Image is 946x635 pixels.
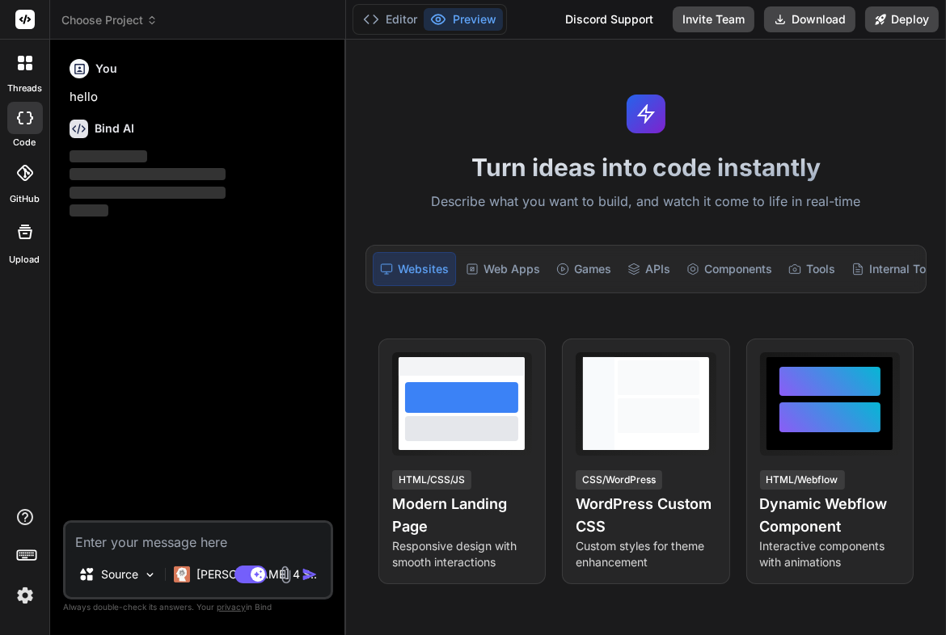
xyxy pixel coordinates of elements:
[621,252,677,286] div: APIs
[357,8,424,31] button: Editor
[680,252,779,286] div: Components
[174,566,190,582] img: Claude 4 Sonnet
[7,82,42,95] label: threads
[760,538,900,570] p: Interactive components with animations
[95,120,134,137] h6: Bind AI
[70,187,226,199] span: ‌
[217,602,246,612] span: privacy
[277,566,295,584] img: attachment
[760,470,845,490] div: HTML/Webflow
[760,493,900,538] h4: Dynamic Webflow Component
[673,6,754,32] button: Invite Team
[70,168,226,180] span: ‌
[70,204,108,217] span: ‌
[302,566,318,582] img: icon
[356,191,936,212] p: Describe what you want to build, and watch it come to life in real-time
[459,252,547,286] div: Web Apps
[95,61,117,77] h6: You
[70,150,147,162] span: ‌
[63,599,333,615] p: Always double-check its answers. Your in Bind
[196,566,317,582] p: [PERSON_NAME] 4 S..
[70,88,330,107] p: hello
[143,568,157,582] img: Pick Models
[14,136,36,149] label: code
[11,582,39,609] img: settings
[550,252,618,286] div: Games
[576,538,716,570] p: Custom styles for theme enhancement
[576,493,716,538] h4: WordPress Custom CSS
[576,470,662,490] div: CSS/WordPress
[424,8,503,31] button: Preview
[555,6,663,32] div: Discord Support
[10,253,40,267] label: Upload
[101,566,138,582] p: Source
[356,153,936,182] h1: Turn ideas into code instantly
[392,493,532,538] h4: Modern Landing Page
[865,6,939,32] button: Deploy
[392,470,471,490] div: HTML/CSS/JS
[764,6,855,32] button: Download
[61,12,158,28] span: Choose Project
[392,538,532,570] p: Responsive design with smooth interactions
[373,252,456,286] div: Websites
[10,192,40,206] label: GitHub
[782,252,842,286] div: Tools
